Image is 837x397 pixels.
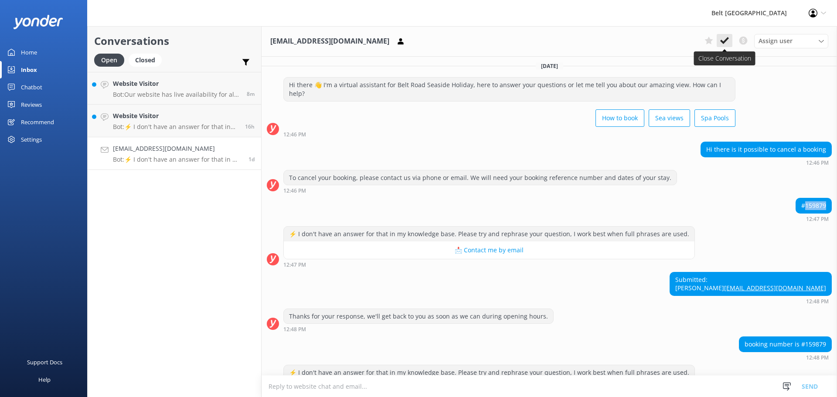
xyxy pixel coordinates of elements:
a: Open [94,55,129,64]
img: yonder-white-logo.png [13,15,63,29]
div: Reviews [21,96,42,113]
span: Oct 05 2025 12:48pm (UTC +13:00) Pacific/Auckland [248,156,255,163]
h2: Conversations [94,33,255,49]
div: Support Docs [27,353,62,371]
div: Assign User [754,34,828,48]
div: ⚡ I don't have an answer for that in my knowledge base. Please try and rephrase your question, I ... [284,227,694,241]
div: Oct 05 2025 12:48pm (UTC +13:00) Pacific/Auckland [283,326,554,332]
strong: 12:46 PM [806,160,829,166]
p: Bot: Our website has live availability for all our accommodation options and we offer the best ra... [113,91,240,98]
div: Settings [21,131,42,148]
div: To cancel your booking, please contact us via phone or email. We will need your booking reference... [284,170,677,185]
button: How to book [595,109,644,127]
p: Bot: ⚡ I don't have an answer for that in my knowledge base. Please try and rephrase your questio... [113,156,242,163]
div: Hi there 👋 I'm a virtual assistant for Belt Road Seaside Holiday, here to answer your questions o... [284,78,735,101]
h4: Website Visitor [113,111,238,121]
strong: 12:48 PM [806,355,829,360]
span: Assign user [759,36,793,46]
div: Chatbot [21,78,42,96]
h4: Website Visitor [113,79,240,88]
div: Oct 05 2025 12:47pm (UTC +13:00) Pacific/Auckland [796,216,832,222]
a: Website VisitorBot:⚡ I don't have an answer for that in my knowledge base. Please try and rephras... [88,105,261,137]
strong: 12:47 PM [806,217,829,222]
div: Recommend [21,113,54,131]
div: Thanks for your response, we'll get back to you as soon as we can during opening hours. [284,309,553,324]
div: Oct 05 2025 12:46pm (UTC +13:00) Pacific/Auckland [283,187,677,193]
button: Sea views [649,109,690,127]
div: Oct 05 2025 12:47pm (UTC +13:00) Pacific/Auckland [283,261,695,268]
div: Closed [129,54,162,67]
h4: [EMAIL_ADDRESS][DOMAIN_NAME] [113,144,242,153]
div: Submitted: [PERSON_NAME] [670,272,831,295]
button: 📩 Contact me by email [284,241,694,259]
p: Bot: ⚡ I don't have an answer for that in my knowledge base. Please try and rephrase your questio... [113,123,238,131]
span: [DATE] [536,62,563,70]
div: Oct 05 2025 12:48pm (UTC +13:00) Pacific/Auckland [739,354,832,360]
div: booking number is #159879 [739,337,831,352]
div: #159879 [796,198,831,213]
strong: 12:46 PM [283,132,306,137]
div: Home [21,44,37,61]
span: Oct 07 2025 11:19am (UTC +13:00) Pacific/Auckland [247,90,255,98]
a: Website VisitorBot:Our website has live availability for all our accommodation options and we off... [88,72,261,105]
strong: 12:46 PM [283,188,306,193]
strong: 12:48 PM [806,299,829,304]
div: ⚡ I don't have an answer for that in my knowledge base. Please try and rephrase your question, I ... [284,365,694,380]
div: Hi there is it possible to cancel a booking [701,142,831,157]
button: Spa Pools [694,109,735,127]
a: Closed [129,55,166,64]
div: Oct 05 2025 12:48pm (UTC +13:00) Pacific/Auckland [670,298,832,304]
div: Help [38,371,51,388]
strong: 12:47 PM [283,262,306,268]
strong: 12:48 PM [283,327,306,332]
div: Oct 05 2025 12:46pm (UTC +13:00) Pacific/Auckland [701,159,832,166]
a: [EMAIL_ADDRESS][DOMAIN_NAME]Bot:⚡ I don't have an answer for that in my knowledge base. Please tr... [88,137,261,170]
div: Open [94,54,124,67]
h3: [EMAIL_ADDRESS][DOMAIN_NAME] [270,36,389,47]
span: Oct 06 2025 06:49pm (UTC +13:00) Pacific/Auckland [245,123,255,130]
div: Oct 05 2025 12:46pm (UTC +13:00) Pacific/Auckland [283,131,735,137]
a: [EMAIL_ADDRESS][DOMAIN_NAME] [724,284,826,292]
div: Inbox [21,61,37,78]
